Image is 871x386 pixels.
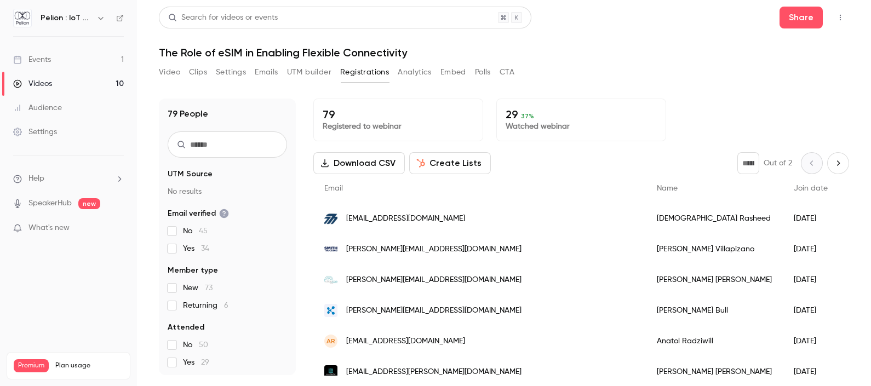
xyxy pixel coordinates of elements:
[168,107,208,120] h1: 79 People
[475,64,491,81] button: Polls
[794,185,828,192] span: Join date
[201,359,209,366] span: 29
[168,12,278,24] div: Search for videos or events
[199,341,208,349] span: 50
[827,152,849,174] button: Next page
[28,222,70,234] span: What's new
[189,64,207,81] button: Clips
[506,108,657,121] p: 29
[224,302,228,309] span: 6
[340,64,389,81] button: Registrations
[183,300,228,311] span: Returning
[326,336,335,346] span: AR
[313,152,405,174] button: Download CSV
[28,198,72,209] a: SpeakerHub
[159,46,849,59] h1: The Role of eSIM in Enabling Flexible Connectivity
[646,264,783,295] div: [PERSON_NAME] [PERSON_NAME]
[324,273,337,286] img: ubiquicom.com
[323,121,474,132] p: Registered to webinar
[346,213,465,224] span: [EMAIL_ADDRESS][DOMAIN_NAME]
[780,7,823,28] button: Share
[13,102,62,113] div: Audience
[14,359,49,372] span: Premium
[398,64,432,81] button: Analytics
[287,64,331,81] button: UTM builder
[168,265,218,276] span: Member type
[168,186,287,197] p: No results
[13,173,124,185] li: help-dropdown-opener
[783,264,839,295] div: [DATE]
[646,234,783,264] div: [PERSON_NAME] Villapizano
[323,108,474,121] p: 79
[324,212,337,225] img: mediatiz.org
[205,284,213,292] span: 73
[324,365,337,378] img: lamonde.com
[13,126,57,137] div: Settings
[783,295,839,326] div: [DATE]
[346,274,522,286] span: [PERSON_NAME][EMAIL_ADDRESS][DOMAIN_NAME]
[199,227,208,235] span: 45
[346,366,522,378] span: [EMAIL_ADDRESS][PERSON_NAME][DOMAIN_NAME]
[55,361,123,370] span: Plan usage
[409,152,491,174] button: Create Lists
[255,64,278,81] button: Emails
[13,78,52,89] div: Videos
[500,64,514,81] button: CTA
[168,208,229,219] span: Email verified
[201,245,209,252] span: 34
[183,357,209,368] span: Yes
[646,326,783,356] div: Anatol Radziwill
[183,226,208,237] span: No
[657,185,678,192] span: Name
[324,304,337,317] img: knowix.digital
[111,223,124,233] iframe: Noticeable Trigger
[14,9,31,27] img: Pelion : IoT Connectivity Made Effortless
[41,13,92,24] h6: Pelion : IoT Connectivity Made Effortless
[346,244,522,255] span: [PERSON_NAME][EMAIL_ADDRESS][DOMAIN_NAME]
[646,203,783,234] div: [DEMOGRAPHIC_DATA] Rasheed
[832,9,849,26] button: Top Bar Actions
[324,185,343,192] span: Email
[440,64,466,81] button: Embed
[764,158,792,169] p: Out of 2
[28,173,44,185] span: Help
[216,64,246,81] button: Settings
[646,295,783,326] div: [PERSON_NAME] Bull
[168,169,213,180] span: UTM Source
[183,339,208,350] span: No
[783,234,839,264] div: [DATE]
[783,203,839,234] div: [DATE]
[324,243,337,256] img: smithtrucking.net
[13,54,51,65] div: Events
[783,326,839,356] div: [DATE]
[506,121,657,132] p: Watched webinar
[346,336,465,347] span: [EMAIL_ADDRESS][DOMAIN_NAME]
[183,243,209,254] span: Yes
[78,198,100,209] span: new
[159,64,180,81] button: Video
[168,322,204,333] span: Attended
[183,283,213,293] span: New
[521,112,534,120] span: 37 %
[346,305,522,316] span: [PERSON_NAME][EMAIL_ADDRESS][DOMAIN_NAME]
